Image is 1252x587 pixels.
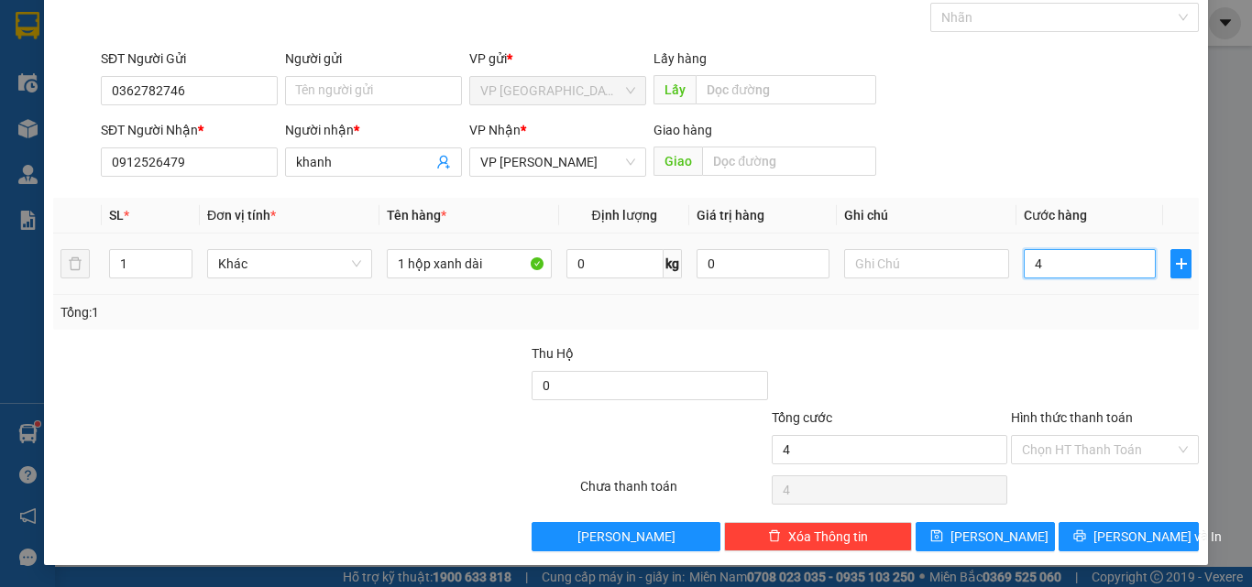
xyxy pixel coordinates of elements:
li: VP VP [GEOGRAPHIC_DATA] [126,78,244,138]
span: Tên hàng [387,208,446,223]
span: kg [664,249,682,278]
b: Lô 6 0607 [GEOGRAPHIC_DATA], [GEOGRAPHIC_DATA] [9,121,123,216]
span: Giao hàng [653,123,712,137]
span: VP Phan Thiết [480,148,635,176]
span: save [930,529,943,544]
input: Dọc đường [702,147,876,176]
input: Ghi Chú [844,249,1009,278]
button: [PERSON_NAME] [532,522,719,551]
span: Định lượng [591,208,656,223]
span: VP Nhận [469,123,521,137]
span: [PERSON_NAME] và In [1093,527,1222,547]
span: Xóa Thông tin [788,527,868,547]
span: Lấy [653,75,696,104]
div: Người gửi [285,49,462,69]
span: Đơn vị tính [207,208,276,223]
input: Dọc đường [696,75,876,104]
span: Thu Hộ [532,346,574,361]
button: deleteXóa Thông tin [724,522,912,551]
th: Ghi chú [837,198,1016,234]
li: [PERSON_NAME] [9,9,266,44]
li: VP VP [PERSON_NAME] [9,78,126,118]
div: Chưa thanh toán [578,476,770,508]
span: Lấy hàng [653,51,707,66]
span: delete [768,529,781,544]
span: [PERSON_NAME] [950,527,1049,547]
button: delete [60,249,90,278]
span: environment [9,122,22,135]
span: plus [1171,256,1191,271]
span: Khác [218,250,361,277]
div: Người nhận [285,120,462,140]
div: SĐT Người Gửi [101,49,278,69]
button: save[PERSON_NAME] [916,522,1056,551]
span: SL [109,208,124,223]
input: 0 [697,249,829,278]
label: Hình thức thanh toán [1011,410,1133,425]
span: user-add [436,155,451,169]
span: Cước hàng [1024,208,1087,223]
button: plus [1170,249,1192,278]
button: printer[PERSON_NAME] và In [1059,522,1199,551]
span: Giá trị hàng [697,208,764,223]
input: VD: Bàn, Ghế [387,249,552,278]
span: [PERSON_NAME] [577,527,675,547]
span: Tổng cước [772,410,832,425]
span: printer [1073,529,1086,544]
div: SĐT Người Nhận [101,120,278,140]
div: Tổng: 1 [60,302,485,322]
div: VP gửi [469,49,646,69]
span: Giao [653,147,702,176]
span: VP Đà Lạt [480,77,635,104]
